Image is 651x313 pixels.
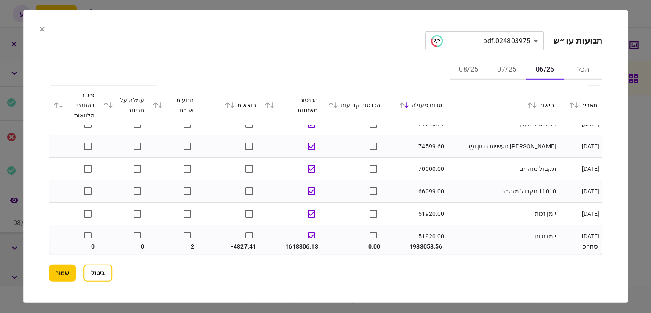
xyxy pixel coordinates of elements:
[384,238,446,255] td: 1983058.56
[49,265,76,282] button: שמור
[447,135,559,158] td: [PERSON_NAME] תעשיות בטון ו(י)
[384,203,446,225] td: 51920.00
[198,238,260,255] td: -4827.41
[53,90,95,120] div: פיגור בהחזרי הלוואות
[99,238,148,255] td: 0
[384,158,446,180] td: 70000.00
[558,238,602,255] td: סה״כ
[558,158,602,180] td: [DATE]
[447,158,559,180] td: תקבול מזה״ב
[83,265,112,282] button: ביטול
[526,60,564,80] button: 06/25
[447,225,559,248] td: יומן זכות
[264,95,318,115] div: הכנסות משתנות
[260,238,322,255] td: 1618306.13
[153,95,194,115] div: תנועות אכ״ם
[203,100,256,110] div: הוצאות
[389,100,442,110] div: סכום פעולה
[562,100,598,110] div: תאריך
[149,238,198,255] td: 2
[431,35,530,47] div: 024803975.pdf
[558,225,602,248] td: [DATE]
[451,100,554,110] div: תיאור
[327,100,380,110] div: הכנסות קבועות
[553,36,602,46] h2: תנועות עו״ש
[384,225,446,248] td: 51920.00
[447,180,559,203] td: 11010 תקבול מזה״ב
[103,95,144,115] div: עמלה על חריגות
[558,135,602,158] td: [DATE]
[323,238,384,255] td: 0.00
[558,203,602,225] td: [DATE]
[384,135,446,158] td: 74599.60
[447,203,559,225] td: יומן זכות
[434,38,440,44] text: 2/3
[450,60,488,80] button: 08/25
[558,180,602,203] td: [DATE]
[384,180,446,203] td: 66099.00
[564,60,602,80] button: הכל
[49,238,99,255] td: 0
[488,60,526,80] button: 07/25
